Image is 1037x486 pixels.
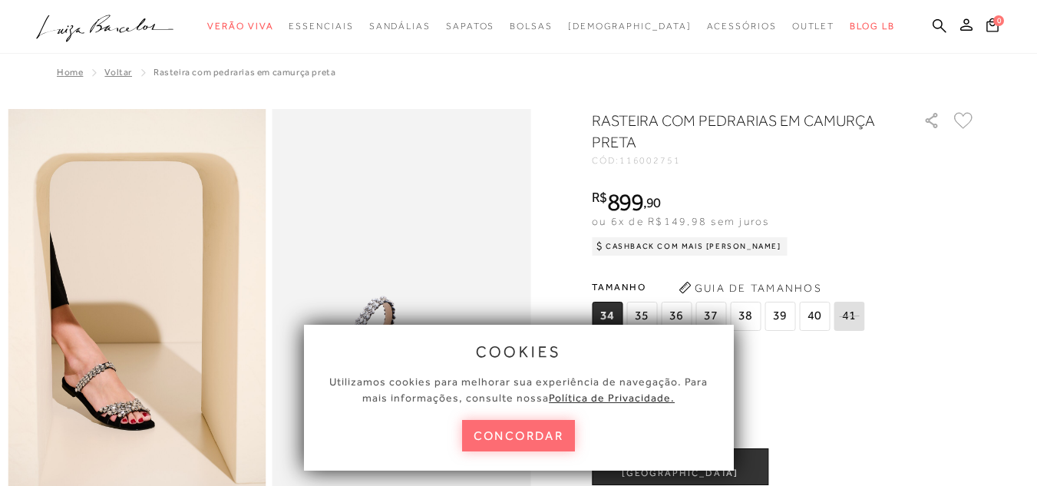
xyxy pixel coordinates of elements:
span: Tamanho [592,276,868,299]
i: R$ [592,190,607,204]
a: BLOG LB [850,12,894,41]
span: 90 [646,194,661,210]
a: noSubCategoriesText [568,12,692,41]
a: Voltar [104,67,132,78]
button: Guia de Tamanhos [673,276,827,300]
span: 0 [993,15,1004,26]
a: noSubCategoriesText [792,12,835,41]
button: 0 [982,17,1003,38]
span: [DEMOGRAPHIC_DATA] [568,21,692,31]
span: 39 [765,302,795,331]
span: Sapatos [446,21,494,31]
a: Política de Privacidade. [549,392,675,404]
span: 34 [592,302,623,331]
a: noSubCategoriesText [446,12,494,41]
a: noSubCategoriesText [707,12,777,41]
span: Bolsas [510,21,553,31]
button: concordar [462,420,576,451]
i: , [643,196,661,210]
span: 38 [730,302,761,331]
span: BLOG LB [850,21,894,31]
span: RASTEIRA COM PEDRARIAS EM CAMURÇA PRETA [154,67,335,78]
span: Utilizamos cookies para melhorar sua experiência de navegação. Para mais informações, consulte nossa [329,375,708,404]
a: noSubCategoriesText [207,12,273,41]
a: noSubCategoriesText [510,12,553,41]
span: Mais cores [592,359,976,369]
span: 41 [834,302,864,331]
span: 37 [695,302,726,331]
h1: RASTEIRA COM PEDRARIAS EM CAMURÇA PRETA [592,110,880,153]
span: Verão Viva [207,21,273,31]
a: noSubCategoriesText [289,12,353,41]
span: Outlet [792,21,835,31]
div: CÓD: [592,156,899,165]
span: 116002751 [619,155,681,166]
span: 40 [799,302,830,331]
a: Home [57,67,83,78]
span: 35 [626,302,657,331]
span: 899 [607,188,643,216]
div: Cashback com Mais [PERSON_NAME] [592,237,788,256]
span: ou 6x de R$149,98 sem juros [592,215,769,227]
span: 36 [661,302,692,331]
span: Sandálias [369,21,431,31]
span: Acessórios [707,21,777,31]
span: cookies [476,343,562,360]
span: Essenciais [289,21,353,31]
a: noSubCategoriesText [369,12,431,41]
